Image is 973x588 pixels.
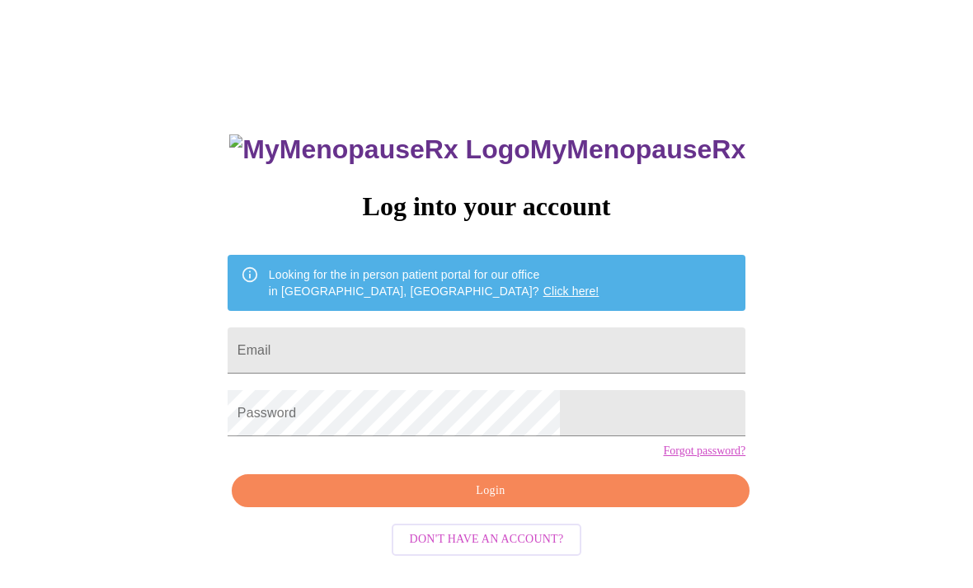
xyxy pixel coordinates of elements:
div: Looking for the in person patient portal for our office in [GEOGRAPHIC_DATA], [GEOGRAPHIC_DATA]? [269,260,599,306]
button: Login [232,474,750,508]
button: Don't have an account? [392,524,582,556]
a: Don't have an account? [388,531,586,545]
span: Login [251,481,731,501]
a: Forgot password? [663,445,745,458]
h3: Log into your account [228,191,745,222]
a: Click here! [543,285,599,298]
h3: MyMenopauseRx [229,134,745,165]
span: Don't have an account? [410,529,564,550]
img: MyMenopauseRx Logo [229,134,529,165]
